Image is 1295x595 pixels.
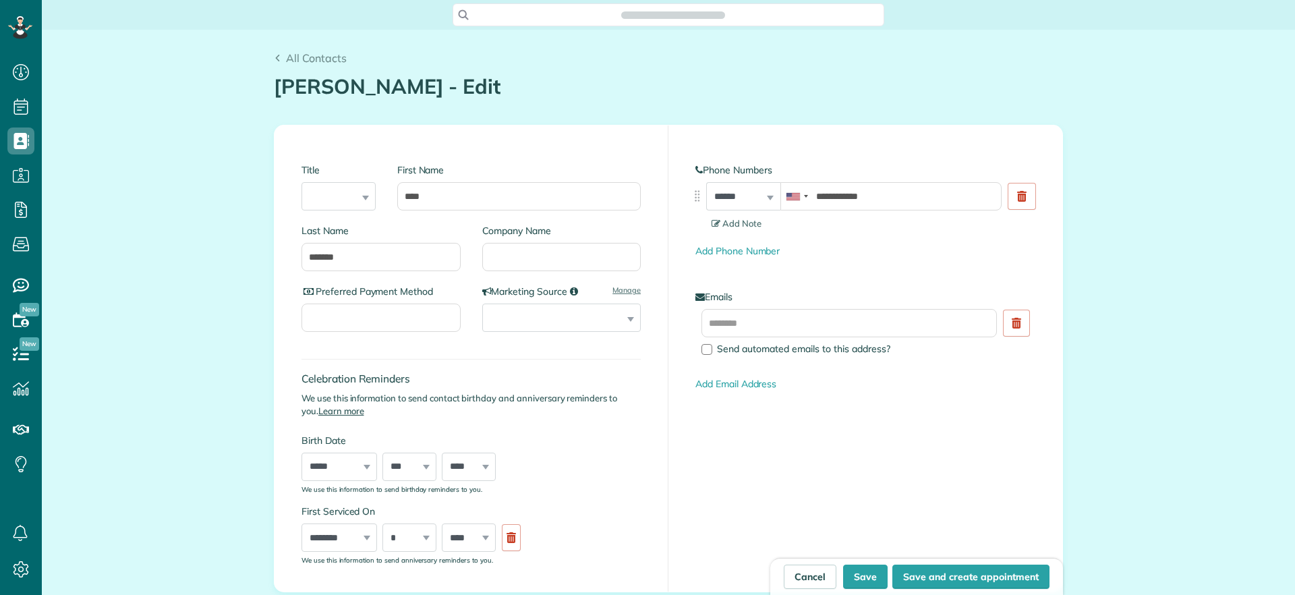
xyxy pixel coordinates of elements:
span: Search ZenMaid… [635,8,711,22]
label: First Name [397,163,641,177]
label: Phone Numbers [695,163,1035,177]
label: First Serviced On [301,505,527,518]
a: Cancel [784,565,836,589]
a: Learn more [318,405,364,416]
button: Save and create appointment [892,565,1049,589]
img: drag_indicator-119b368615184ecde3eda3c64c821f6cf29d3e2b97b89ee44bc31753036683e5.png [690,189,704,203]
a: Add Email Address [695,378,776,390]
label: Company Name [482,224,641,237]
h4: Celebration Reminders [301,373,641,385]
span: Add Note [712,218,761,229]
span: All Contacts [286,51,347,65]
span: New [20,303,39,316]
div: United States: +1 [781,183,812,210]
span: New [20,337,39,351]
a: Add Phone Number [695,245,780,257]
button: Save [843,565,888,589]
a: Manage [612,285,641,295]
label: Preferred Payment Method [301,285,461,298]
label: Title [301,163,376,177]
sub: We use this information to send anniversary reminders to you. [301,556,493,564]
p: We use this information to send contact birthday and anniversary reminders to you. [301,392,641,418]
h1: [PERSON_NAME] - Edit [274,76,1063,98]
a: All Contacts [274,50,347,66]
label: Marketing Source [482,285,641,298]
label: Emails [695,290,1035,304]
sub: We use this information to send birthday reminders to you. [301,485,482,493]
label: Birth Date [301,434,527,447]
label: Last Name [301,224,461,237]
span: Send automated emails to this address? [717,343,890,355]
